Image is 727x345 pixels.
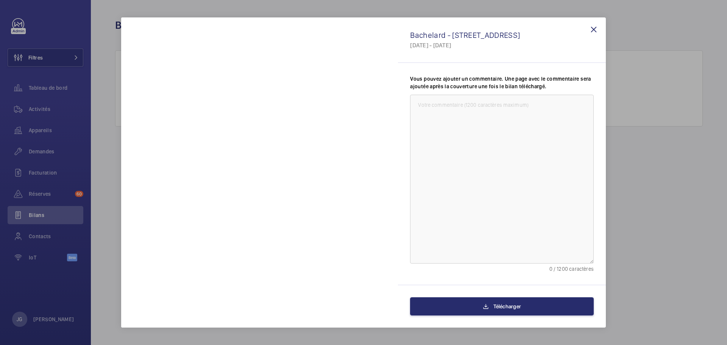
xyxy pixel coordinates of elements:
div: [DATE] - [DATE] [410,41,594,49]
div: Bachelard - [STREET_ADDRESS] [410,30,594,40]
button: Télécharger [410,297,594,315]
div: 0 / 1200 caractères [410,265,594,273]
span: Télécharger [493,303,521,309]
label: Vous pouvez ajouter un commentaire. Une page avec le commentaire sera ajoutée après la couverture... [410,75,594,90]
